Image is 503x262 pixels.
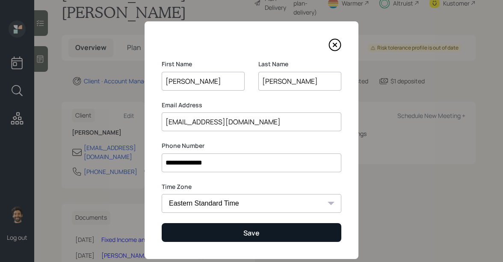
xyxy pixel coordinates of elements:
button: Save [162,223,341,241]
label: Phone Number [162,141,341,150]
div: Save [243,228,260,238]
label: First Name [162,60,245,68]
label: Time Zone [162,183,341,191]
label: Last Name [258,60,341,68]
label: Email Address [162,101,341,109]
